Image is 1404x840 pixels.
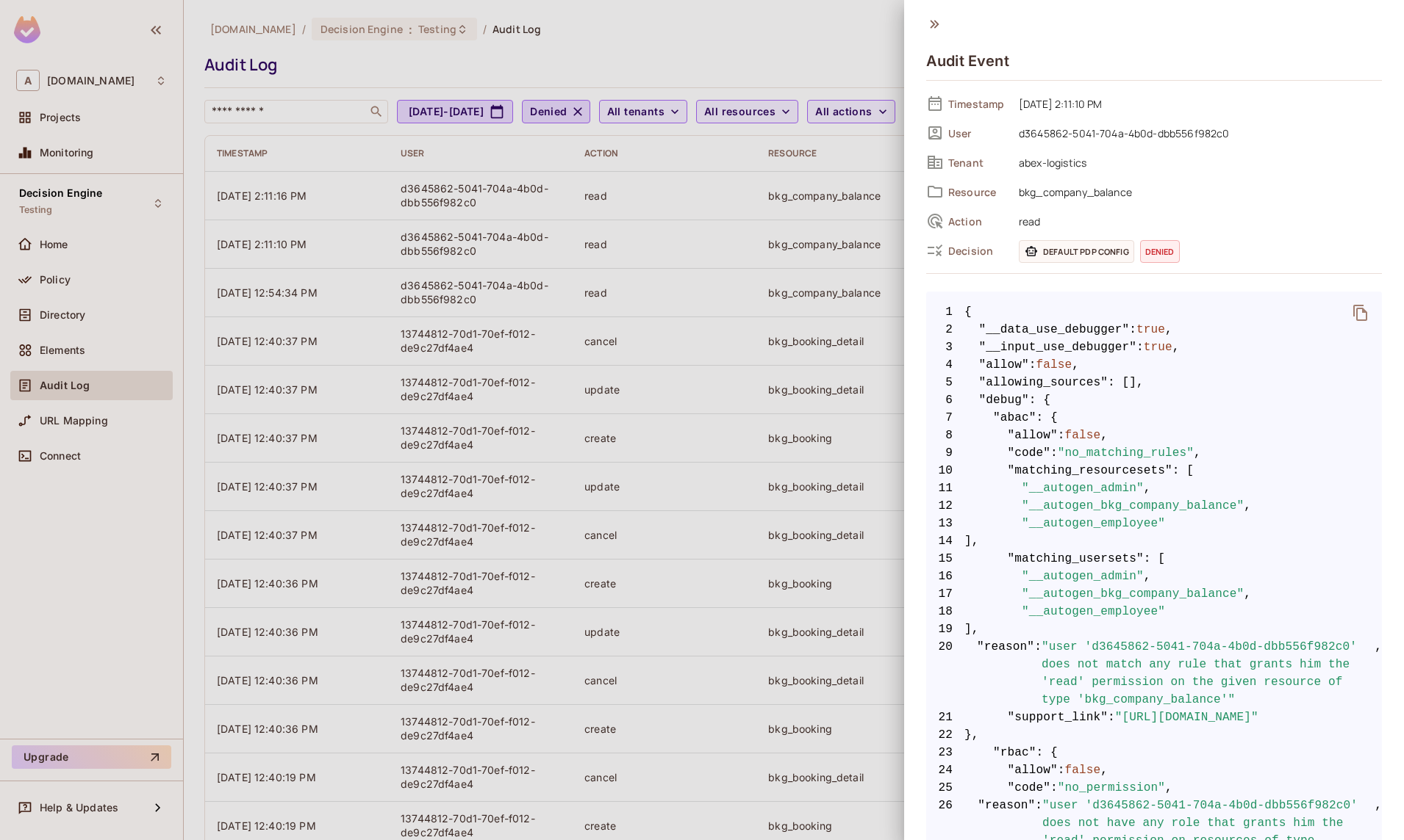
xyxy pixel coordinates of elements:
[1108,374,1144,391] span: : [],
[1072,356,1079,374] span: ,
[1022,479,1144,497] span: "__autogen_admin"
[1036,409,1058,427] span: : {
[979,356,1029,374] span: "allow"
[1194,444,1201,462] span: ,
[926,321,964,338] span: 2
[1022,568,1144,585] span: "__autogen_admin"
[1129,321,1136,338] span: :
[948,244,1007,258] span: Decision
[1008,462,1172,479] span: "matching_resourcesets"
[1100,427,1108,444] span: ,
[1058,444,1194,462] span: "no_matching_rules"
[1172,462,1194,479] span: : [
[1058,427,1065,444] span: :
[948,97,1007,111] span: Timestamp
[1011,212,1382,230] span: read
[1019,240,1134,263] span: Default PDP config
[1065,761,1101,779] span: false
[926,52,1009,70] h4: Audit Event
[1029,391,1050,409] span: : {
[1065,427,1101,444] span: false
[1100,761,1108,779] span: ,
[926,427,964,444] span: 8
[926,620,1382,638] span: ],
[926,391,964,409] span: 6
[979,338,1137,356] span: "__input_use_debugger"
[926,550,964,568] span: 15
[1008,709,1108,726] span: "support_link"
[1029,356,1036,374] span: :
[1011,124,1382,142] span: d3645862-5041-704a-4b0d-dbb556f982c0
[1011,153,1382,171] span: abex-logistics
[1034,638,1042,709] span: :
[1008,427,1058,444] span: "allow"
[926,585,964,603] span: 17
[979,374,1108,391] span: "allowing_sources"
[948,156,1007,170] span: Tenant
[1008,550,1144,568] span: "matching_usersets"
[1136,338,1144,356] span: :
[926,638,964,709] span: 20
[1036,356,1072,374] span: false
[926,620,964,638] span: 19
[926,709,964,726] span: 21
[926,603,964,620] span: 18
[1144,479,1151,497] span: ,
[1022,603,1165,620] span: "__autogen_employee"
[1050,779,1058,797] span: :
[1036,744,1058,761] span: : {
[948,185,1007,199] span: Resource
[1108,709,1115,726] span: :
[1022,515,1165,532] span: "__autogen_employee"
[1136,321,1165,338] span: true
[926,462,964,479] span: 10
[1011,95,1382,112] span: [DATE] 2:11:10 PM
[1165,321,1172,338] span: ,
[926,726,1382,744] span: },
[926,515,964,532] span: 13
[926,444,964,462] span: 9
[948,126,1007,140] span: User
[1244,497,1251,515] span: ,
[964,303,972,321] span: {
[926,779,964,797] span: 25
[1375,638,1382,709] span: ,
[979,321,1130,338] span: "__data_use_debugger"
[993,744,1036,761] span: "rbac"
[1008,444,1051,462] span: "code"
[948,214,1007,228] span: Action
[993,409,1036,427] span: "abac"
[1050,444,1058,462] span: :
[1115,709,1258,726] span: "[URL][DOMAIN_NAME]"
[926,338,964,356] span: 3
[1042,638,1375,709] span: "user 'd3645862-5041-704a-4b0d-dbb556f982c0' does not match any rule that grants him the 'read' p...
[926,532,1382,550] span: ],
[1008,779,1051,797] span: "code"
[1011,183,1382,200] span: bkg_company_balance
[926,532,964,550] span: 14
[926,356,964,374] span: 4
[926,409,964,427] span: 7
[926,497,964,515] span: 12
[1144,338,1172,356] span: true
[1022,497,1244,515] span: "__autogen_bkg_company_balance"
[1008,761,1058,779] span: "allow"
[1058,779,1165,797] span: "no_permission"
[979,391,1029,409] span: "debug"
[1058,761,1065,779] span: :
[1172,338,1180,356] span: ,
[926,568,964,585] span: 16
[1144,550,1165,568] span: : [
[926,726,964,744] span: 22
[977,638,1034,709] span: "reason"
[926,479,964,497] span: 11
[926,744,964,761] span: 23
[1022,585,1244,603] span: "__autogen_bkg_company_balance"
[926,374,964,391] span: 5
[1140,240,1180,263] span: denied
[926,303,964,321] span: 1
[926,761,964,779] span: 24
[1144,568,1151,585] span: ,
[1343,295,1378,330] button: delete
[1244,585,1251,603] span: ,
